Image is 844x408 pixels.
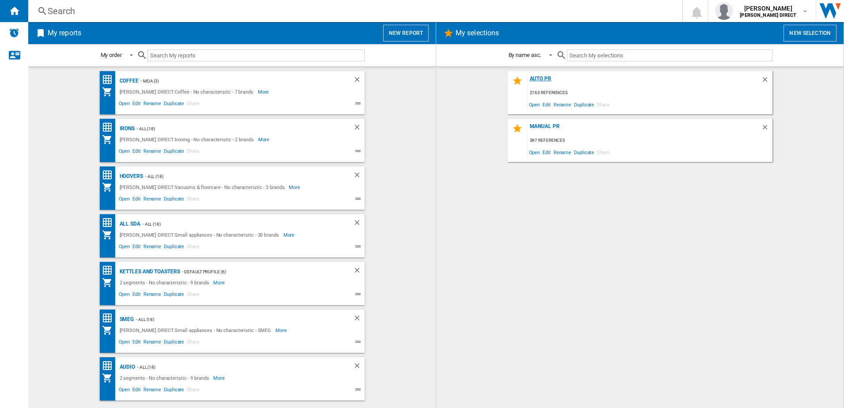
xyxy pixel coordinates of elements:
[527,135,772,146] div: 387 references
[258,134,271,145] span: More
[131,385,142,396] span: Edit
[117,385,132,396] span: Open
[573,146,595,158] span: Duplicate
[102,217,117,228] div: Price Ranking
[180,266,335,277] div: - Default profile (6)
[48,5,659,17] div: Search
[162,195,185,205] span: Duplicate
[258,87,271,97] span: More
[552,146,573,158] span: Rename
[162,385,185,396] span: Duplicate
[117,290,132,301] span: Open
[595,146,611,158] span: Share
[102,373,117,383] div: My Assortment
[142,242,162,253] span: Rename
[353,219,365,230] div: Delete
[117,325,276,336] div: [PERSON_NAME] DIRECT:Small appliances - No characteristic - SMEG
[527,146,542,158] span: Open
[102,134,117,145] div: My Assortment
[102,265,117,276] div: Price Ranking
[142,195,162,205] span: Rename
[353,362,365,373] div: Delete
[142,147,162,158] span: Rename
[117,87,258,97] div: [PERSON_NAME] DIRECT:Coffee - No characteristic - 7 brands
[131,338,142,348] span: Edit
[102,182,117,193] div: My Assortment
[117,219,140,230] div: All SDA
[102,360,117,371] div: Price Ranking
[142,385,162,396] span: Rename
[102,325,117,336] div: My Assortment
[131,195,142,205] span: Edit
[527,87,772,98] div: 2163 references
[102,313,117,324] div: Price Ranking
[117,195,132,205] span: Open
[117,373,214,383] div: 2 segments - No characteristic - 9 brands
[117,182,289,193] div: [PERSON_NAME] DIRECT:Vacuums & floorcare - No characteristic - 3 brands
[162,242,185,253] span: Duplicate
[185,99,201,110] span: Share
[162,290,185,301] span: Duplicate
[140,219,335,230] div: - ALL (18)
[131,290,142,301] span: Edit
[289,182,301,193] span: More
[134,314,335,325] div: - ALL (18)
[143,171,335,182] div: - ALL (18)
[117,362,136,373] div: Audio
[102,277,117,288] div: My Assortment
[383,25,429,42] button: New report
[185,147,201,158] span: Share
[135,123,335,134] div: - ALL (18)
[117,134,258,145] div: [PERSON_NAME] DIRECT:Ironing - No characteristic - 2 brands
[117,230,283,240] div: [PERSON_NAME] DIRECT:Small appliances - No characteristic - 30 brands
[139,76,335,87] div: - mda (3)
[117,76,139,87] div: Coffee
[185,195,201,205] span: Share
[147,49,365,61] input: Search My reports
[740,12,796,18] b: [PERSON_NAME] DIRECT
[213,373,226,383] span: More
[102,170,117,181] div: Price Ranking
[101,52,122,58] div: My order
[275,325,288,336] span: More
[740,4,796,13] span: [PERSON_NAME]
[117,266,180,277] div: Kettles and Toasters
[117,242,132,253] span: Open
[527,98,542,110] span: Open
[541,98,552,110] span: Edit
[573,98,595,110] span: Duplicate
[595,98,611,110] span: Share
[527,123,761,135] div: MANUAL PR
[185,338,201,348] span: Share
[102,74,117,85] div: Price Ranking
[117,147,132,158] span: Open
[213,277,226,288] span: More
[9,27,19,38] img: alerts-logo.svg
[142,338,162,348] span: Rename
[353,314,365,325] div: Delete
[185,242,201,253] span: Share
[784,25,836,42] button: New selection
[353,266,365,277] div: Delete
[117,123,135,134] div: Irons
[353,171,365,182] div: Delete
[142,290,162,301] span: Rename
[454,25,501,42] h2: My selections
[552,98,573,110] span: Rename
[761,76,772,87] div: Delete
[117,338,132,348] span: Open
[117,314,134,325] div: SMEG
[131,242,142,253] span: Edit
[117,277,214,288] div: 2 segments - No characteristic - 9 brands
[131,99,142,110] span: Edit
[135,362,335,373] div: - ALL (18)
[541,146,552,158] span: Edit
[185,385,201,396] span: Share
[353,76,365,87] div: Delete
[131,147,142,158] span: Edit
[162,99,185,110] span: Duplicate
[142,99,162,110] span: Rename
[761,123,772,135] div: Delete
[46,25,83,42] h2: My reports
[567,49,772,61] input: Search My selections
